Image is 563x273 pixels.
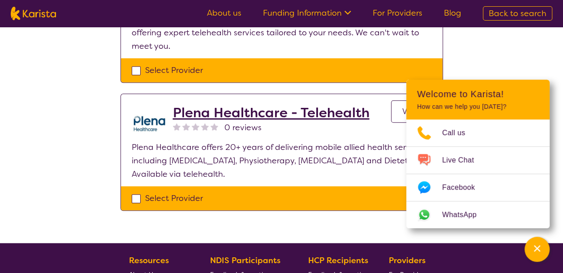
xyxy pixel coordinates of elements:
[442,126,476,140] span: Call us
[132,105,168,141] img: qwv9egg5taowukv2xnze.png
[173,123,181,130] img: nonereviewstar
[373,8,422,18] a: For Providers
[483,6,552,21] a: Back to search
[129,255,169,266] b: Resources
[182,123,190,130] img: nonereviewstar
[308,255,368,266] b: HCP Recipients
[224,121,262,134] span: 0 reviews
[173,105,370,121] a: Plena Healthcare - Telehealth
[406,201,550,228] a: Web link opens in a new tab.
[442,181,486,194] span: Facebook
[201,123,209,130] img: nonereviewstar
[402,106,421,117] span: View
[489,8,546,19] span: Back to search
[417,89,539,99] h2: Welcome to Karista!
[210,255,280,266] b: NDIS Participants
[391,100,432,123] a: View
[207,8,241,18] a: About us
[442,154,485,167] span: Live Chat
[406,80,550,228] div: Channel Menu
[417,103,539,111] p: How can we help you [DATE]?
[524,237,550,262] button: Channel Menu
[263,8,351,18] a: Funding Information
[444,8,461,18] a: Blog
[132,141,432,181] p: Plena Healthcare offers 20+ years of delivering mobile allied health services, including [MEDICAL...
[192,123,199,130] img: nonereviewstar
[211,123,218,130] img: nonereviewstar
[11,7,56,20] img: Karista logo
[442,208,487,222] span: WhatsApp
[406,119,550,228] ul: Choose channel
[132,13,432,53] p: Specialised [MEDICAL_DATA] is Australia's trusted leader in [MEDICAL_DATA], offering expert teleh...
[389,255,425,266] b: Providers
